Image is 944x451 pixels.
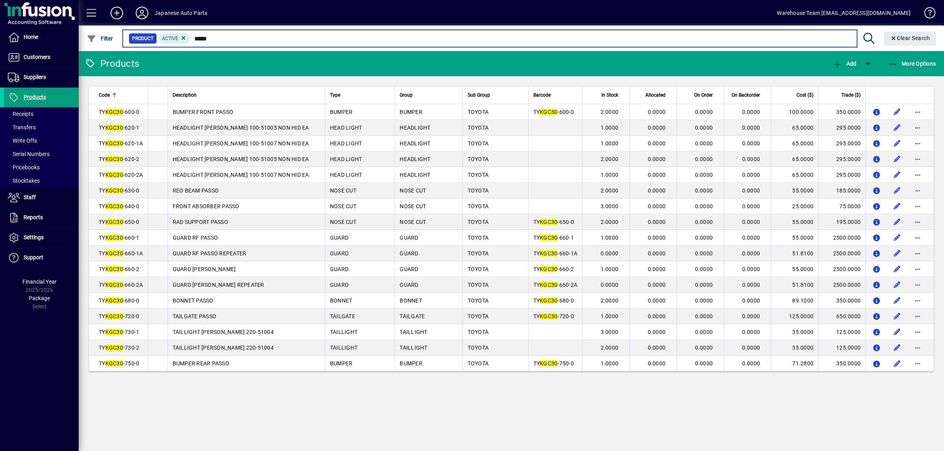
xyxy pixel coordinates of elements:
[648,313,666,319] span: 0.0000
[648,282,666,288] span: 0.0000
[818,167,865,183] td: 295.0000
[400,91,413,99] span: Group
[742,203,760,209] span: 0.0000
[695,140,713,147] span: 0.0000
[173,219,228,225] span: RAD SUPPORT PASSO
[742,125,760,131] span: 0.0000
[105,219,123,225] em: KGC30
[601,266,619,272] span: 1.0000
[99,329,139,335] span: TY -730-1
[601,156,619,162] span: 2.0000
[330,172,362,178] span: HEAD LIGHT
[99,109,139,115] span: TY -600-0
[833,60,856,67] span: Add
[771,167,818,183] td: 65.0000
[468,187,489,194] span: TOYOTA
[105,140,123,147] em: KGC30
[648,329,666,335] span: 0.0000
[468,235,489,241] span: TOYOTA
[771,104,818,120] td: 100.0000
[911,200,924,213] button: More options
[648,250,666,257] span: 0.0000
[105,187,123,194] em: KGC30
[891,184,903,197] button: Edit
[400,297,422,304] span: BONNET
[695,203,713,209] span: 0.0000
[4,161,79,174] a: Pricebooks
[601,235,619,241] span: 1.0000
[468,172,489,178] span: TOYOTA
[400,250,418,257] span: GUARD
[105,235,123,241] em: KGC30
[533,91,551,99] span: Barcode
[601,329,619,335] span: 3.0000
[601,282,619,288] span: 0.0000
[648,235,666,241] span: 0.0000
[105,250,123,257] em: KGC30
[99,313,139,319] span: TY -720-0
[173,109,234,115] span: BUMPER FRONT PASSO
[85,57,139,70] div: Products
[911,231,924,244] button: More options
[533,313,574,319] span: TY -720-0
[818,308,865,324] td: 650.0000
[695,172,713,178] span: 0.0000
[468,297,489,304] span: TOYOTA
[8,124,36,130] span: Transfers
[99,91,143,99] div: Code
[24,74,46,80] span: Suppliers
[468,266,489,272] span: TOYOTA
[99,203,139,209] span: TY -640-0
[99,219,139,225] span: TY -650-0
[99,235,139,241] span: TY -660-1
[645,91,666,99] span: Allocated
[330,282,348,288] span: GUARD
[29,295,50,301] span: Package
[695,329,713,335] span: 0.0000
[742,282,760,288] span: 0.0000
[533,250,578,257] span: TY -660-1A
[330,219,356,225] span: NOSE CUT
[4,134,79,147] a: Write Offs
[771,340,818,356] td: 35.0000
[818,120,865,136] td: 295.0000
[173,266,236,272] span: GUARD [PERSON_NAME]
[648,297,666,304] span: 0.0000
[4,228,79,247] a: Settings
[330,140,362,147] span: HEAD LIGHT
[173,282,264,288] span: GUARD [PERSON_NAME] REPEATER
[104,6,129,20] button: Add
[601,109,619,115] span: 2.0000
[771,198,818,214] td: 25.0000
[330,203,356,209] span: NOSE CUT
[24,234,44,240] span: Settings
[4,248,79,268] a: Support
[132,35,153,42] span: Product
[911,310,924,323] button: More options
[886,57,938,71] button: More Options
[173,250,247,257] span: GUARD RF PASSO REPEATER
[105,156,123,162] em: KGC30
[400,235,418,241] span: GUARD
[648,219,666,225] span: 0.0000
[732,91,760,99] span: On Backorder
[891,294,903,307] button: Edit
[173,187,219,194] span: REO BEAM PASSO
[694,91,713,99] span: On Order
[601,219,619,225] span: 2.0000
[533,109,574,115] span: TY -600-0
[468,219,489,225] span: TOYOTA
[99,250,143,257] span: TY -660-1A
[540,282,557,288] em: KGC30
[105,297,123,304] em: KGC30
[330,156,362,162] span: HEAD LIGHT
[911,279,924,291] button: More options
[911,169,924,181] button: More options
[695,187,713,194] span: 0.0000
[400,203,426,209] span: NOSE CUT
[105,282,123,288] em: KGC30
[818,293,865,308] td: 350.0000
[4,147,79,161] a: Serial Numbers
[771,183,818,198] td: 55.0000
[400,282,418,288] span: GUARD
